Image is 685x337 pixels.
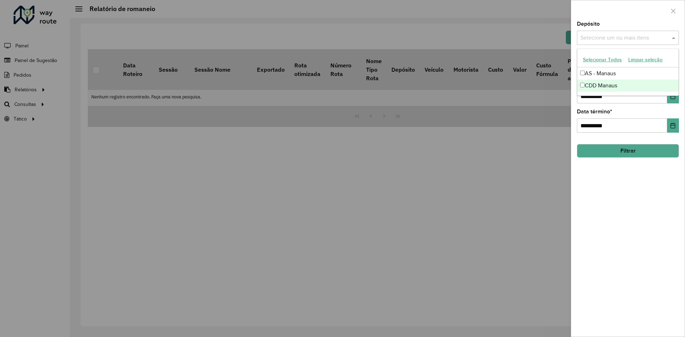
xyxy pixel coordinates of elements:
div: CDD Manaus [577,80,679,92]
button: Limpar seleção [625,54,666,65]
label: Data término [577,107,612,116]
button: Choose Date [667,118,679,133]
button: Choose Date [667,89,679,103]
button: Selecionar Todos [580,54,625,65]
button: Filtrar [577,144,679,158]
label: Depósito [577,20,600,28]
div: AS - Manaus [577,67,679,80]
ng-dropdown-panel: Options list [577,48,679,96]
